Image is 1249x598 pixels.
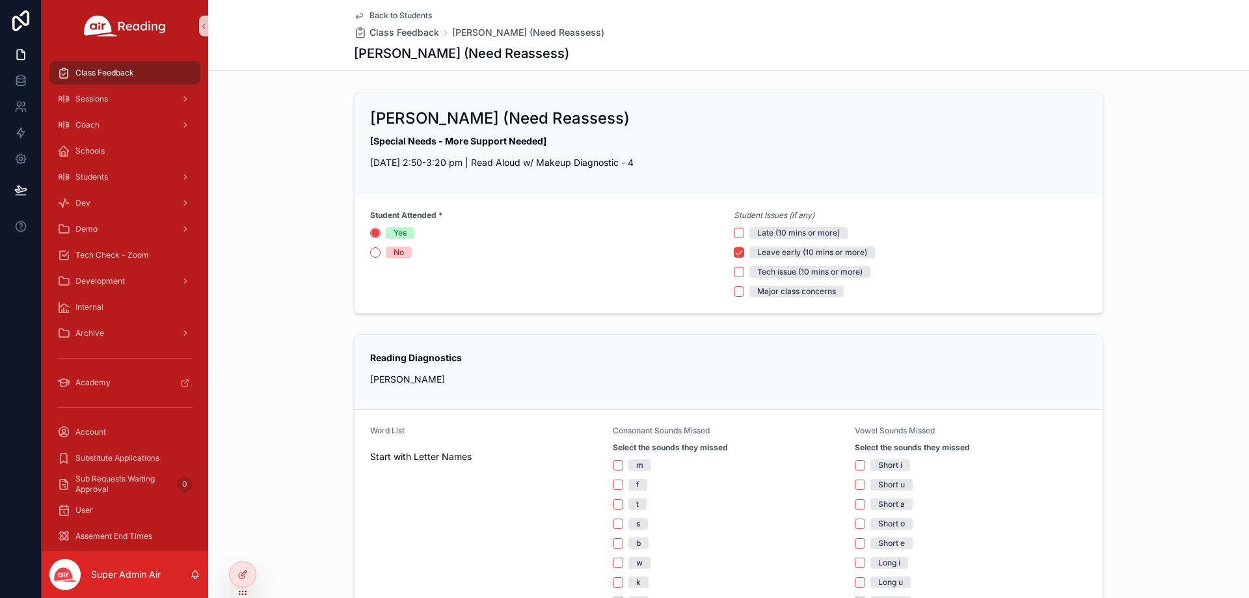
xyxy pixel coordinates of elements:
[177,476,193,492] div: 0
[370,372,1087,386] p: [PERSON_NAME]
[369,10,432,21] span: Back to Students
[49,446,200,470] a: Substitute Applications
[75,377,111,388] span: Academy
[878,557,900,569] div: Long i
[75,276,125,286] span: Development
[452,26,604,39] a: [PERSON_NAME] (Need Reassess)
[75,302,103,312] span: Internal
[75,427,106,437] span: Account
[370,450,602,463] span: Start with Letter Names
[49,371,200,394] a: Academy
[75,224,98,234] span: Demo
[75,120,100,130] span: Coach
[370,210,443,221] strong: Student Attended *
[75,505,93,515] span: User
[84,16,166,36] img: App logo
[878,537,905,549] div: Short e
[878,498,905,510] div: Short a
[636,479,639,491] div: f
[49,321,200,345] a: Archive
[855,442,970,453] strong: Select the sounds they missed
[49,295,200,319] a: Internal
[75,250,149,260] span: Tech Check - Zoom
[75,328,104,338] span: Archive
[636,518,640,530] div: s
[75,94,108,104] span: Sessions
[49,472,200,496] a: Sub Requests Waiting Approval0
[636,577,641,588] div: k
[394,247,404,258] div: No
[757,266,863,278] div: Tech issue (10 mins or more)
[91,568,161,581] p: Super Admin Air
[75,198,90,208] span: Dev
[757,227,840,239] div: Late (10 mins or more)
[613,442,728,453] strong: Select the sounds they missed
[878,518,905,530] div: Short o
[394,227,407,239] div: Yes
[370,108,630,129] h2: [PERSON_NAME] (Need Reassess)
[49,165,200,189] a: Students
[49,269,200,293] a: Development
[370,426,405,435] span: Word List
[75,474,172,495] span: Sub Requests Waiting Approval
[75,146,105,156] span: Schools
[636,498,639,510] div: t
[354,26,439,39] a: Class Feedback
[49,243,200,267] a: Tech Check - Zoom
[369,26,439,39] span: Class Feedback
[734,210,814,221] em: Student Issues (if any)
[49,113,200,137] a: Coach
[613,426,710,435] span: Consonant Sounds Missed
[636,459,643,471] div: m
[49,191,200,215] a: Dev
[49,61,200,85] a: Class Feedback
[49,420,200,444] a: Account
[757,247,867,258] div: Leave early (10 mins or more)
[370,135,546,146] strong: [Special Needs - More Support Needed]
[49,139,200,163] a: Schools
[757,286,836,297] div: Major class concerns
[370,352,462,363] strong: Reading Diagnostics
[636,537,641,549] div: b
[354,44,569,62] h1: [PERSON_NAME] (Need Reassess)
[354,10,432,21] a: Back to Students
[49,217,200,241] a: Demo
[878,459,902,471] div: Short i
[49,524,200,548] a: Assement End Times
[878,479,905,491] div: Short u
[370,156,1087,169] p: [DATE] 2:50-3:20 pm | Read Aloud w/ Makeup Diagnostic - 4
[42,52,208,551] div: scrollable content
[75,68,134,78] span: Class Feedback
[855,426,935,435] span: Vowel Sounds Missed
[878,577,903,588] div: Long u
[75,453,159,463] span: Substitute Applications
[75,531,152,541] span: Assement End Times
[636,557,643,569] div: w
[75,172,108,182] span: Students
[49,87,200,111] a: Sessions
[49,498,200,522] a: User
